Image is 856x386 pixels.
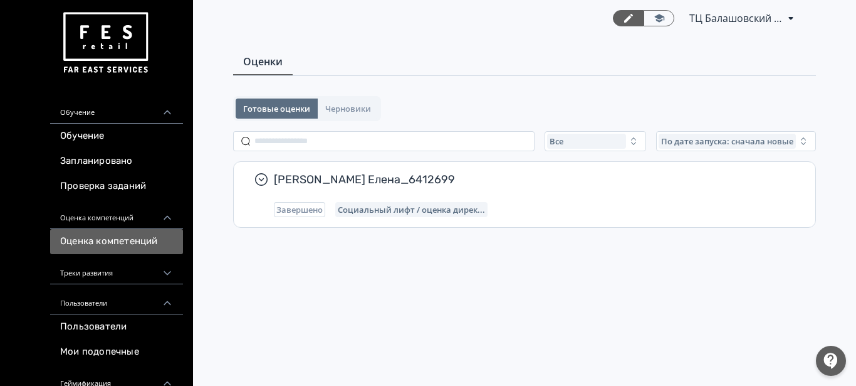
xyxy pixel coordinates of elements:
a: Оценка компетенций [50,229,183,254]
span: По дате запуска: сначала новые [661,136,793,146]
a: Пользователи [50,314,183,340]
span: Завершено [276,205,323,215]
button: Готовые оценки [236,99,318,119]
img: https://files.teachbase.ru/system/account/57463/logo/medium-936fc5084dd2c598f50a98b9cbe0469a.png [60,8,150,78]
a: Проверка заданий [50,174,183,199]
div: Треки развития [50,254,183,284]
a: Мои подопечные [50,340,183,365]
span: [PERSON_NAME] Елена_6412699 [274,172,785,187]
span: Готовые оценки [243,104,310,114]
div: Оценка компетенций [50,199,183,229]
span: Черновики [325,104,371,114]
button: Все [545,131,646,151]
button: По дате запуска: сначала новые [656,131,816,151]
span: Все [550,136,563,146]
span: Социальный лифт / оценка директора магазина [338,205,485,215]
a: Запланировано [50,149,183,174]
a: Обучение [50,124,183,149]
span: Оценки [243,54,283,69]
button: Черновики [318,99,378,119]
div: Пользователи [50,284,183,314]
a: Переключиться в режим ученика [644,10,674,26]
span: ТЦ Балашовский Пассаж Балашов СИН 6412699 [689,11,783,26]
div: Обучение [50,94,183,124]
